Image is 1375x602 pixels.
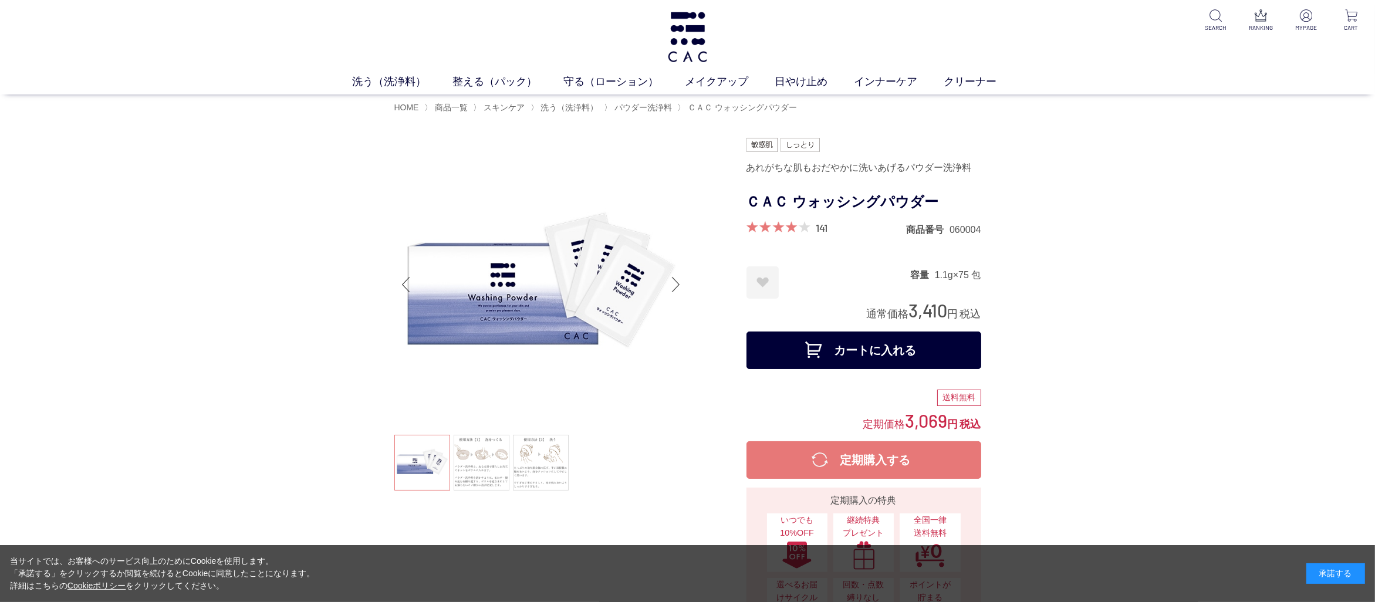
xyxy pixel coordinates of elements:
div: 当サイトでは、お客様へのサービス向上のためにCookieを使用します。 「承諾する」をクリックするか閲覧を続けるとCookieに同意したことになります。 詳細はこちらの をクリックしてください。 [10,555,315,592]
div: Previous slide [394,261,418,308]
a: 日やけ止め [775,74,854,90]
h1: ＣＡＣ ウォッシングパウダー [746,189,981,215]
img: logo [665,12,710,62]
a: スキンケア [481,103,525,112]
a: CART [1337,9,1366,32]
span: 3,410 [909,299,948,321]
div: あれがちな肌もおだやかに洗いあげるパウダー洗浄料 [746,158,981,178]
a: 守る（ローション） [563,74,685,90]
a: Cookieポリシー [67,581,126,590]
img: 継続特典プレゼント [849,540,879,570]
a: 141 [816,221,828,234]
a: 洗う（洗浄料） [352,74,452,90]
li: 〉 [604,102,675,113]
span: 全国一律 送料無料 [906,514,954,539]
li: 〉 [424,102,471,113]
span: スキンケア [484,103,525,112]
span: パウダー洗浄料 [614,103,672,112]
a: SEARCH [1201,9,1230,32]
span: 継続特典 プレゼント [839,514,888,539]
a: HOME [394,103,419,112]
li: 〉 [531,102,602,113]
a: クリーナー [944,74,1023,90]
div: 送料無料 [937,390,981,406]
span: 税込 [960,308,981,320]
img: ＣＡＣ ウォッシングパウダー [394,138,688,431]
dt: 容量 [910,269,935,281]
img: しっとり [781,138,819,152]
img: 全国一律送料無料 [915,540,945,570]
li: 〉 [473,102,528,113]
span: ＣＡＣ ウォッシングパウダー [688,103,797,112]
p: CART [1337,23,1366,32]
span: 3,069 [906,410,948,431]
a: MYPAGE [1292,9,1320,32]
li: 〉 [677,102,800,113]
div: Next slide [664,261,688,308]
p: MYPAGE [1292,23,1320,32]
a: メイクアップ [685,74,775,90]
span: いつでも10%OFF [773,514,822,539]
a: 整える（パック） [452,74,563,90]
img: いつでも10%OFF [782,540,812,570]
span: 洗う（洗浄料） [541,103,599,112]
div: 定期購入の特典 [751,493,977,508]
img: 敏感肌 [746,138,778,152]
dt: 商品番号 [906,224,950,236]
span: 円 [948,418,958,430]
a: ＣＡＣ ウォッシングパウダー [685,103,797,112]
div: 承諾する [1306,563,1365,584]
a: インナーケア [854,74,944,90]
span: 通常価格 [867,308,909,320]
p: RANKING [1246,23,1275,32]
span: 税込 [960,418,981,430]
span: 商品一覧 [435,103,468,112]
a: パウダー洗浄料 [612,103,672,112]
a: お気に入りに登録する [746,266,779,299]
button: 定期購入する [746,441,981,479]
a: 洗う（洗浄料） [539,103,599,112]
button: カートに入れる [746,332,981,369]
span: 定期価格 [863,417,906,430]
p: SEARCH [1201,23,1230,32]
a: 商品一覧 [433,103,468,112]
dd: 060004 [950,224,981,236]
span: 円 [948,308,958,320]
dd: 1.1g×75 包 [935,269,981,281]
a: RANKING [1246,9,1275,32]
